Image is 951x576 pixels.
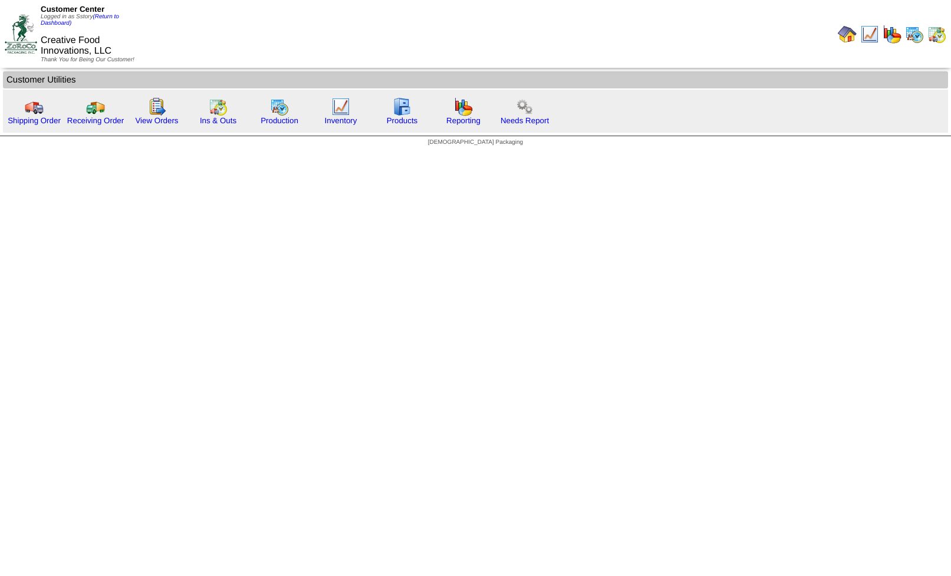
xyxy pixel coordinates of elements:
span: [DEMOGRAPHIC_DATA] Packaging [428,139,523,146]
img: graph.gif [883,25,901,44]
a: Needs Report [501,116,549,125]
img: workflow.png [515,97,534,116]
a: Shipping Order [8,116,61,125]
img: ZoRoCo_Logo(Green%26Foil)%20jpg.webp [5,14,37,54]
img: calendarprod.gif [270,97,289,116]
img: graph.gif [454,97,473,116]
a: Production [261,116,298,125]
img: calendarprod.gif [905,25,924,44]
span: Logged in as Sstory [41,14,119,27]
span: Customer Center [41,5,104,14]
img: truck2.gif [86,97,105,116]
span: Creative Food Innovations, LLC [41,35,111,56]
a: Ins & Outs [200,116,236,125]
a: Reporting [446,116,481,125]
a: Products [387,116,418,125]
img: calendarinout.gif [209,97,228,116]
a: (Return to Dashboard) [41,14,119,27]
img: calendarinout.gif [927,25,946,44]
span: Thank You for Being Our Customer! [41,57,134,63]
a: Receiving Order [67,116,124,125]
a: View Orders [135,116,178,125]
img: workorder.gif [147,97,166,116]
img: line_graph.gif [860,25,879,44]
img: cabinet.gif [393,97,412,116]
img: home.gif [838,25,857,44]
img: line_graph.gif [331,97,350,116]
a: Inventory [325,116,357,125]
img: truck.gif [25,97,44,116]
td: Customer Utilities [3,71,948,88]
